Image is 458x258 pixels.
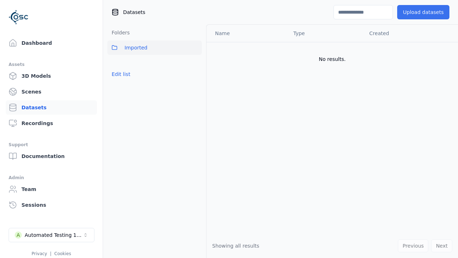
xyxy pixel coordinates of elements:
td: No results. [206,42,458,76]
span: Datasets [123,9,145,16]
div: Automated Testing 1 - Playwright [25,231,83,239]
button: Upload datasets [397,5,449,19]
span: | [50,251,52,256]
div: Support [9,140,94,149]
a: Scenes [6,85,97,99]
div: A [15,231,22,239]
h3: Folders [107,29,130,36]
a: Datasets [6,100,97,115]
a: Sessions [6,198,97,212]
th: Name [206,25,288,42]
button: Imported [107,40,202,55]
a: Documentation [6,149,97,163]
button: Edit list [107,68,135,81]
a: Team [6,182,97,196]
a: 3D Models [6,69,97,83]
span: Imported [125,43,147,52]
a: Recordings [6,116,97,130]
div: Admin [9,173,94,182]
a: Privacy [31,251,47,256]
th: Type [288,25,364,42]
img: Logo [9,7,29,27]
th: Created [364,25,447,42]
span: Showing all results [212,243,259,249]
a: Dashboard [6,36,97,50]
a: Cookies [54,251,71,256]
button: Select a workspace [9,228,94,242]
div: Assets [9,60,94,69]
